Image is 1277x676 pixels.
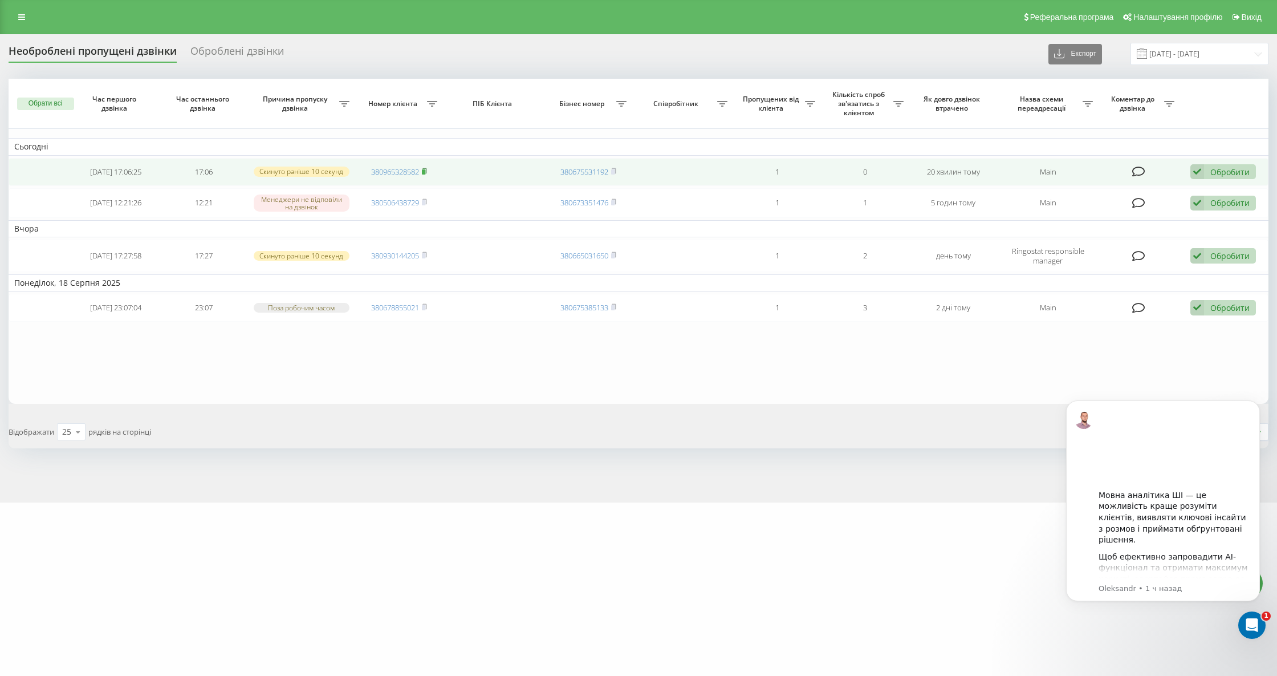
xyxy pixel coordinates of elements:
div: Скинуто раніше 10 секунд [254,167,349,176]
td: [DATE] 17:27:58 [72,240,160,272]
div: Менеджери не відповіли на дзвінок [254,195,349,212]
div: Оброблені дзвінки [190,45,284,63]
span: Номер клієнта [361,99,428,108]
span: Реферальна програма [1030,13,1114,22]
td: Main [998,158,1099,186]
td: 3 [821,294,909,322]
div: Обробити [1210,302,1250,313]
td: [DATE] 17:06:25 [72,158,160,186]
a: 380930144205 [371,250,419,261]
td: 12:21 [160,188,248,218]
td: Main [998,294,1099,322]
a: 380675385133 [560,302,608,313]
a: 380965328582 [371,167,419,177]
td: 1 [733,188,821,218]
span: Відображати [9,427,54,437]
td: 1 [733,158,821,186]
span: Вихід [1242,13,1262,22]
td: 2 дні тому [909,294,998,322]
div: Обробити [1210,250,1250,261]
div: 25 [62,426,71,438]
button: Експорт [1048,44,1102,64]
td: 1 [733,240,821,272]
td: Вчора [9,220,1268,237]
td: 5 годин тому [909,188,998,218]
iframe: Intercom notifications сообщение [1049,383,1277,645]
td: 2 [821,240,909,272]
iframe: Intercom live chat [1238,612,1266,639]
a: 380678855021 [371,302,419,313]
span: Назва схеми переадресації [1003,95,1083,112]
span: Кількість спроб зв'язатись з клієнтом [827,90,893,117]
span: Як довго дзвінок втрачено [919,95,988,112]
span: ПІБ Клієнта [453,99,534,108]
td: 20 хвилин тому [909,158,998,186]
div: Обробити [1210,197,1250,208]
span: Співробітник [638,99,717,108]
td: 23:07 [160,294,248,322]
a: 380673351476 [560,197,608,208]
td: 17:27 [160,240,248,272]
td: день тому [909,240,998,272]
td: Сьогодні [9,138,1268,155]
span: Бізнес номер [550,99,616,108]
div: Скинуто раніше 10 секунд [254,251,349,261]
span: Коментар до дзвінка [1104,95,1165,112]
td: Main [998,188,1099,218]
span: Час останнього дзвінка [169,95,238,112]
span: Час першого дзвінка [81,95,150,112]
span: Причина пропуску дзвінка [254,95,339,112]
span: Налаштування профілю [1133,13,1222,22]
td: [DATE] 23:07:04 [72,294,160,322]
span: рядків на сторінці [88,427,151,437]
div: Обробити [1210,167,1250,177]
td: [DATE] 12:21:26 [72,188,160,218]
button: Обрати всі [17,98,74,110]
td: 0 [821,158,909,186]
span: 1 [1262,612,1271,621]
a: 380665031650 [560,250,608,261]
span: Пропущених від клієнта [739,95,806,112]
td: 17:06 [160,158,248,186]
td: Ringostat responsible manager [998,240,1099,272]
td: 1 [733,294,821,322]
div: Поза робочим часом [254,303,349,313]
td: Понеділок, 18 Серпня 2025 [9,274,1268,292]
a: 380506438729 [371,197,419,208]
td: 1 [821,188,909,218]
div: Необроблені пропущені дзвінки [9,45,177,63]
a: 380675531192 [560,167,608,177]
